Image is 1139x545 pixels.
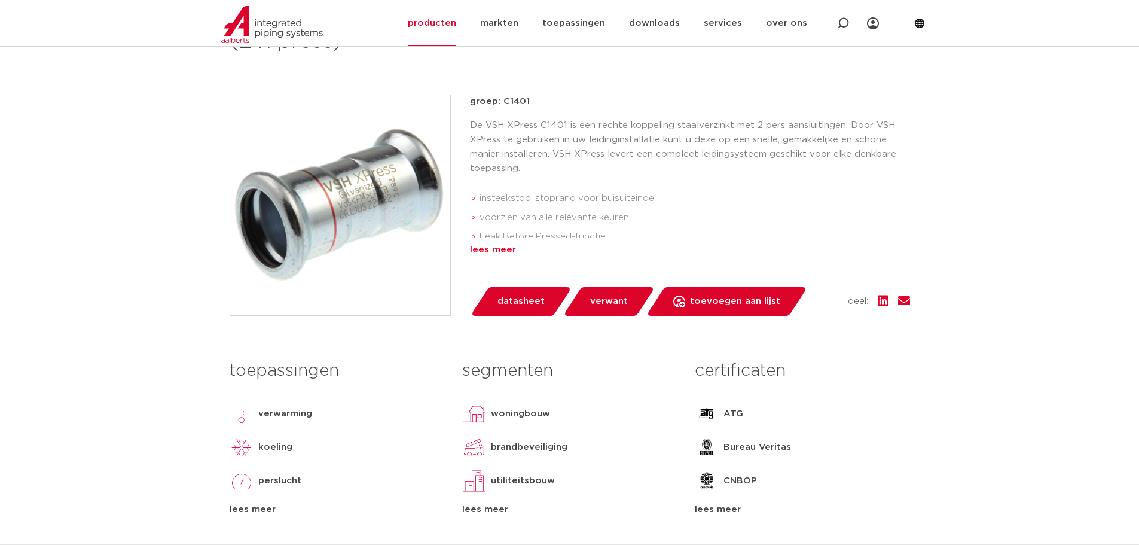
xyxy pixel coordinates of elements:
[491,474,555,488] p: utiliteitsbouw
[462,436,486,459] img: brandbeveiliging
[590,292,628,311] span: verwant
[258,474,301,488] p: perslucht
[470,287,572,316] a: datasheet
[848,294,868,309] span: deel:
[695,503,909,517] div: lees meer
[470,118,910,176] p: De VSH XPress C1401 is een rechte koppeling staalverzinkt met 2 pers aansluitingen. Door VSH XPre...
[491,440,567,455] p: brandbeveiliging
[462,469,486,493] img: utiliteitsbouw
[462,359,677,383] h3: segmenten
[230,359,444,383] h3: toepassingen
[258,440,292,455] p: koeling
[230,503,444,517] div: lees meer
[723,407,743,421] p: ATG
[695,469,719,493] img: CNBOP
[695,436,719,459] img: Bureau Veritas
[470,243,910,257] div: lees meer
[462,402,486,426] img: woningbouw
[497,292,545,311] span: datasheet
[695,402,719,426] img: ATG
[470,95,910,109] p: groep: C1401
[690,292,780,311] span: toevoegen aan lijst
[258,407,312,421] p: verwarming
[723,474,757,488] p: CNBOP
[480,227,910,246] li: Leak Before Pressed-functie
[723,440,791,455] p: Bureau Veritas
[230,436,254,459] img: koeling
[462,503,677,517] div: lees meer
[695,359,909,383] h3: certificaten
[230,95,450,315] img: Product Image for VSH XPress Staalverzinkt rechte koppeling (2 x press)
[230,402,254,426] img: verwarming
[480,189,910,208] li: insteekstop: stoprand voor buisuiteinde
[867,10,879,36] div: my IPS
[491,407,550,421] p: woningbouw
[480,208,910,227] li: voorzien van alle relevante keuren
[230,469,254,493] img: perslucht
[563,287,655,316] a: verwant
